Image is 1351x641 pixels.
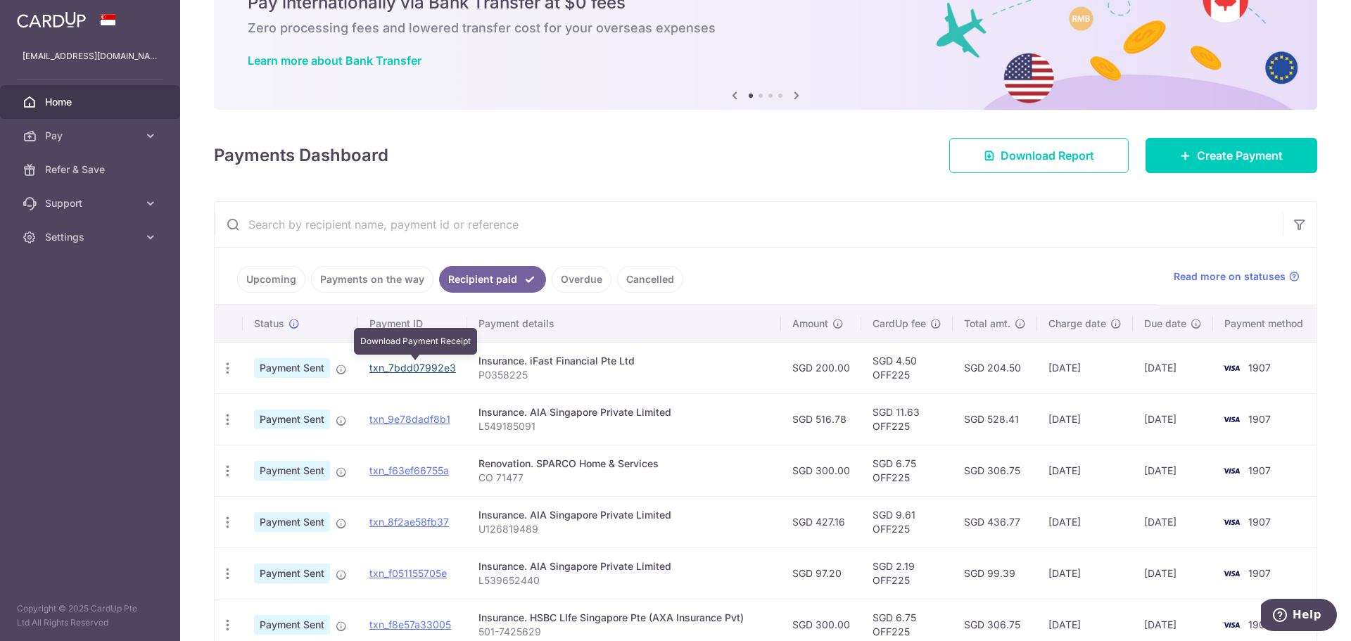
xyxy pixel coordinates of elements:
[1217,616,1245,633] img: Bank Card
[23,49,158,63] p: [EMAIL_ADDRESS][DOMAIN_NAME]
[792,317,828,331] span: Amount
[478,368,770,382] p: P0358225
[861,445,953,496] td: SGD 6.75 OFF225
[1261,599,1337,634] iframe: Opens a widget where you can find more information
[861,547,953,599] td: SGD 2.19 OFF225
[1133,393,1213,445] td: [DATE]
[254,564,330,583] span: Payment Sent
[1248,618,1271,630] span: 1907
[781,342,861,393] td: SGD 200.00
[45,163,138,177] span: Refer & Save
[254,615,330,635] span: Payment Sent
[1001,147,1094,164] span: Download Report
[1174,269,1286,284] span: Read more on statuses
[237,266,305,293] a: Upcoming
[248,20,1283,37] h6: Zero processing fees and lowered transfer cost for your overseas expenses
[1248,362,1271,374] span: 1907
[478,522,770,536] p: U126819489
[214,143,388,168] h4: Payments Dashboard
[354,328,477,355] div: Download Payment Receipt
[1217,411,1245,428] img: Bank Card
[781,445,861,496] td: SGD 300.00
[617,266,683,293] a: Cancelled
[478,573,770,588] p: L539652440
[369,516,449,528] a: txn_8f2ae58fb37
[873,317,926,331] span: CardUp fee
[953,342,1037,393] td: SGD 204.50
[1248,413,1271,425] span: 1907
[1037,547,1133,599] td: [DATE]
[781,496,861,547] td: SGD 427.16
[439,266,546,293] a: Recipient paid
[1213,305,1320,342] th: Payment method
[1037,393,1133,445] td: [DATE]
[1174,269,1300,284] a: Read more on statuses
[17,11,86,28] img: CardUp
[861,342,953,393] td: SGD 4.50 OFF225
[861,393,953,445] td: SGD 11.63 OFF225
[1133,342,1213,393] td: [DATE]
[1248,516,1271,528] span: 1907
[781,547,861,599] td: SGD 97.20
[1133,445,1213,496] td: [DATE]
[254,317,284,331] span: Status
[953,445,1037,496] td: SGD 306.75
[254,410,330,429] span: Payment Sent
[478,457,770,471] div: Renovation. SPARCO Home & Services
[1217,462,1245,479] img: Bank Card
[45,129,138,143] span: Pay
[467,305,781,342] th: Payment details
[45,95,138,109] span: Home
[478,611,770,625] div: Insurance. HSBC LIfe Singapore Pte (AXA Insurance Pvt)
[478,508,770,522] div: Insurance. AIA Singapore Private Limited
[369,362,456,374] a: txn_7bdd07992e3
[369,567,447,579] a: txn_f051155705e
[358,305,467,342] th: Payment ID
[1037,445,1133,496] td: [DATE]
[215,202,1283,247] input: Search by recipient name, payment id or reference
[861,496,953,547] td: SGD 9.61 OFF225
[1217,514,1245,531] img: Bank Card
[254,512,330,532] span: Payment Sent
[369,413,450,425] a: txn_9e78dadf8b1
[1146,138,1317,173] a: Create Payment
[964,317,1010,331] span: Total amt.
[949,138,1129,173] a: Download Report
[248,53,421,68] a: Learn more about Bank Transfer
[254,358,330,378] span: Payment Sent
[953,496,1037,547] td: SGD 436.77
[1217,565,1245,582] img: Bank Card
[254,461,330,481] span: Payment Sent
[1197,147,1283,164] span: Create Payment
[369,618,451,630] a: txn_f8e57a33005
[45,230,138,244] span: Settings
[45,196,138,210] span: Support
[1144,317,1186,331] span: Due date
[478,471,770,485] p: CO 71477
[1133,496,1213,547] td: [DATE]
[1217,360,1245,376] img: Bank Card
[1037,342,1133,393] td: [DATE]
[953,547,1037,599] td: SGD 99.39
[478,405,770,419] div: Insurance. AIA Singapore Private Limited
[953,393,1037,445] td: SGD 528.41
[1133,547,1213,599] td: [DATE]
[478,354,770,368] div: Insurance. iFast Financial Pte Ltd
[478,625,770,639] p: 501-7425629
[369,464,449,476] a: txn_f63ef66755a
[1037,496,1133,547] td: [DATE]
[478,419,770,433] p: L549185091
[311,266,433,293] a: Payments on the way
[1048,317,1106,331] span: Charge date
[781,393,861,445] td: SGD 516.78
[1248,464,1271,476] span: 1907
[478,559,770,573] div: Insurance. AIA Singapore Private Limited
[1248,567,1271,579] span: 1907
[552,266,611,293] a: Overdue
